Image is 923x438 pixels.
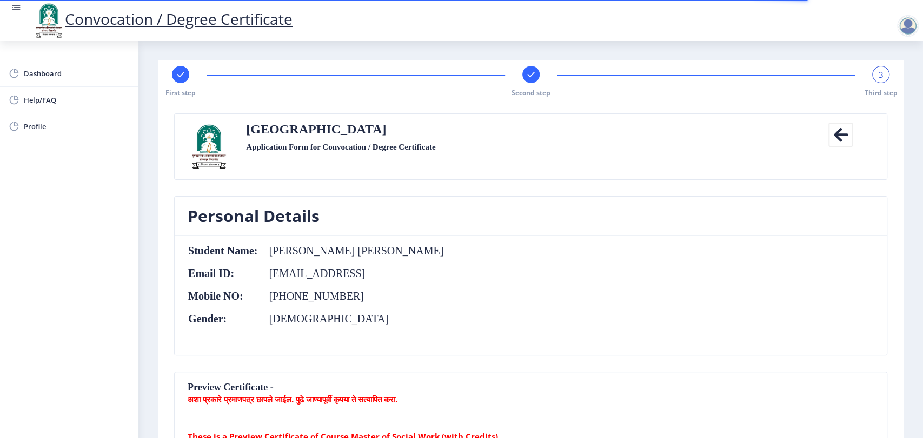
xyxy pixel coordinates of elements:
[24,67,130,80] span: Dashboard
[258,245,444,257] td: [PERSON_NAME] [PERSON_NAME]
[828,123,853,147] i: Back
[24,120,130,133] span: Profile
[258,290,444,302] td: [PHONE_NUMBER]
[32,2,65,39] img: logo
[188,394,397,405] b: अशा प्रकारे प्रमाणपत्र छापले जाईल. पुढे जाण्यापूर्वी कृपया ते सत्यापित करा.
[24,93,130,106] span: Help/FAQ
[32,9,293,29] a: Convocation / Degree Certificate
[188,267,258,279] th: Email ID:
[188,245,258,257] th: Student Name:
[188,290,258,302] th: Mobile NO:
[246,140,435,153] label: Application Form for Convocation / Degree Certificate
[512,88,550,97] span: Second step
[246,123,386,136] label: [GEOGRAPHIC_DATA]
[258,313,444,325] td: [DEMOGRAPHIC_DATA]
[175,372,887,422] nb-card-header: Preview Certificate -
[188,205,320,227] h3: Personal Details
[188,313,258,325] th: Gender:
[258,267,444,279] td: [EMAIL_ADDRESS]
[865,88,898,97] span: Third step
[165,88,196,97] span: First step
[879,69,884,80] span: 3
[188,123,230,170] img: sulogo.png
